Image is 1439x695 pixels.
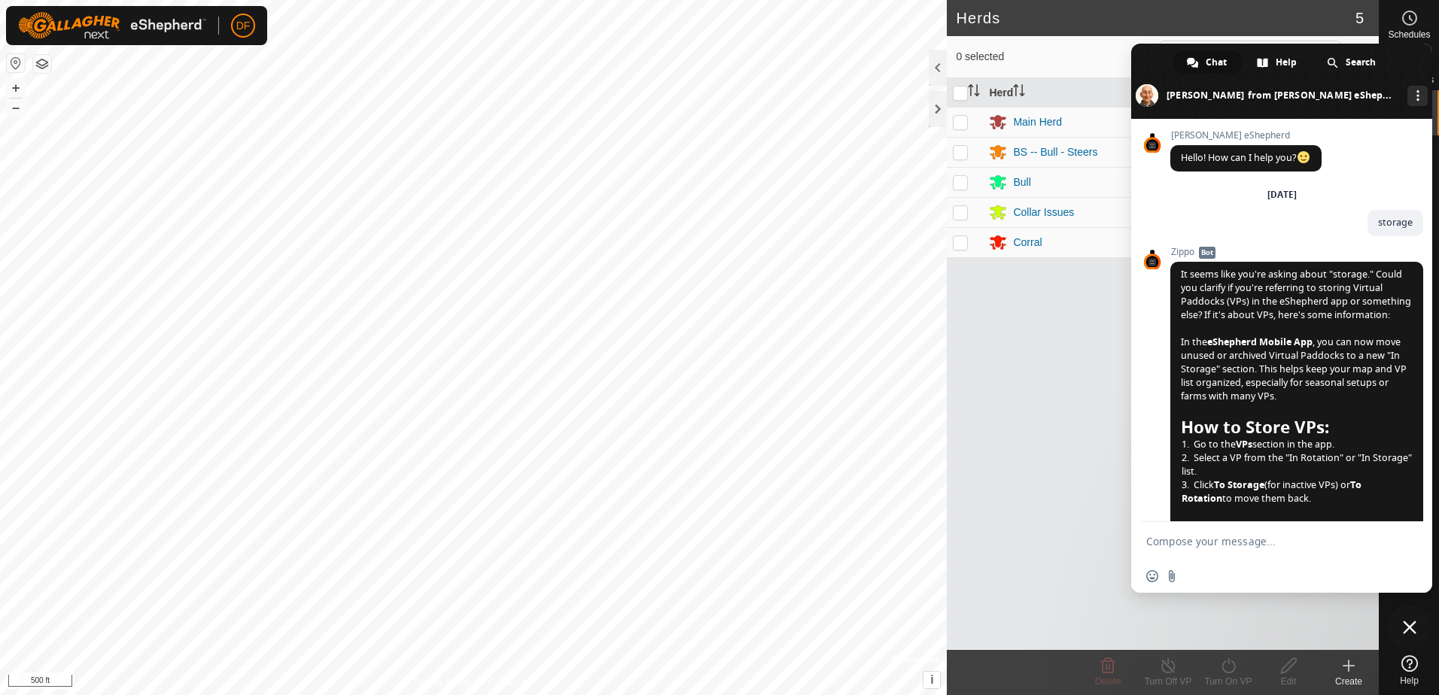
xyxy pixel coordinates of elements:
div: Bull [1013,175,1030,190]
span: [PERSON_NAME] eShepherd [1170,130,1322,141]
span: Click (for inactive VPs) or to move them back. [1182,478,1412,505]
button: – [7,99,25,117]
a: Privacy Policy [414,675,470,689]
span: Help [1276,51,1297,74]
div: Help [1243,51,1312,74]
button: i [923,672,940,688]
div: More channels [1407,86,1428,106]
span: It seems like you're asking about "storage." Could you clarify if you're referring to storing Vir... [1181,268,1413,572]
span: Insert an emoji [1146,570,1158,582]
span: Go to the section in the app. [1182,438,1334,451]
a: Help [1380,649,1439,691]
button: + [7,79,25,97]
p-sorticon: Activate to sort [1013,86,1025,99]
span: Chat [1206,51,1227,74]
div: Main Herd [1013,114,1062,130]
div: Collar Issues [1013,205,1074,220]
span: Schedules [1388,30,1430,39]
span: i [930,673,933,686]
span: 5 [1355,7,1364,29]
div: Search [1313,51,1391,74]
a: Contact Us [488,675,533,689]
button: Map Layers [33,55,51,73]
span: How to Store VPs: [1181,418,1329,436]
h2: Herds [956,9,1355,27]
span: Help [1400,676,1419,685]
button: Reset Map [7,54,25,72]
div: Turn Off VP [1138,675,1198,688]
span: Zippo [1170,247,1423,257]
span: VPs [1236,438,1252,451]
p-sorticon: Activate to sort [968,86,980,99]
div: Edit [1258,675,1319,688]
div: Corral [1013,235,1042,250]
div: BS -- Bull - Steers [1013,144,1097,160]
span: 0 selected [956,49,1158,65]
span: Send a file [1166,570,1178,582]
textarea: Compose your message... [1146,535,1384,548]
span: eShepherd Mobile App [1207,335,1313,348]
div: [DATE] [1267,190,1297,199]
div: Turn On VP [1198,675,1258,688]
div: Create [1319,675,1379,688]
span: storage [1378,216,1413,229]
span: Hello! How can I help you? [1181,151,1311,164]
span: Search [1346,51,1376,74]
span: Delete [1095,676,1121,687]
span: Select a VP from the "In Rotation" or "In Storage" list. [1182,451,1412,478]
input: Search (S) [1159,41,1341,72]
span: To Rotation [1182,478,1361,505]
div: Chat [1173,51,1242,74]
div: Close chat [1387,605,1432,650]
img: Gallagher Logo [18,12,206,39]
th: Herd [983,78,1148,108]
span: DF [236,18,251,34]
span: Bot [1199,247,1215,259]
span: To Storage [1214,478,1264,491]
